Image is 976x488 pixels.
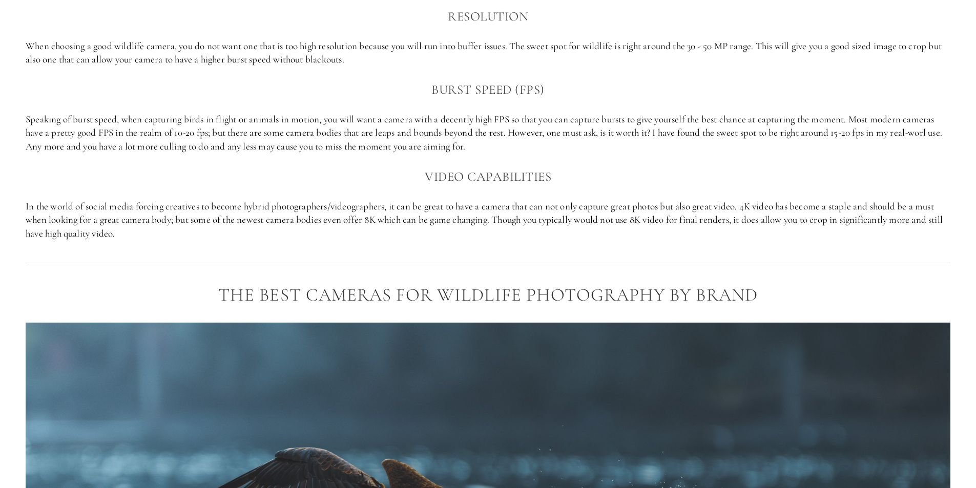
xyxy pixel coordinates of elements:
[26,79,950,100] h3: Burst Speed (FPS)
[26,200,950,241] p: In the world of social media forcing creatives to become hybrid photographers/videographers, it c...
[26,113,950,154] p: Speaking of burst speed, when capturing birds in flight or animals in motion, you will want a cam...
[26,6,950,27] h3: Resolution
[26,285,950,305] h2: The Best Cameras for Wildlife Photography by Brand
[26,39,950,67] p: When choosing a good wildlife camera, you do not want one that is too high resolution because you...
[26,166,950,187] h3: Video capabilities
